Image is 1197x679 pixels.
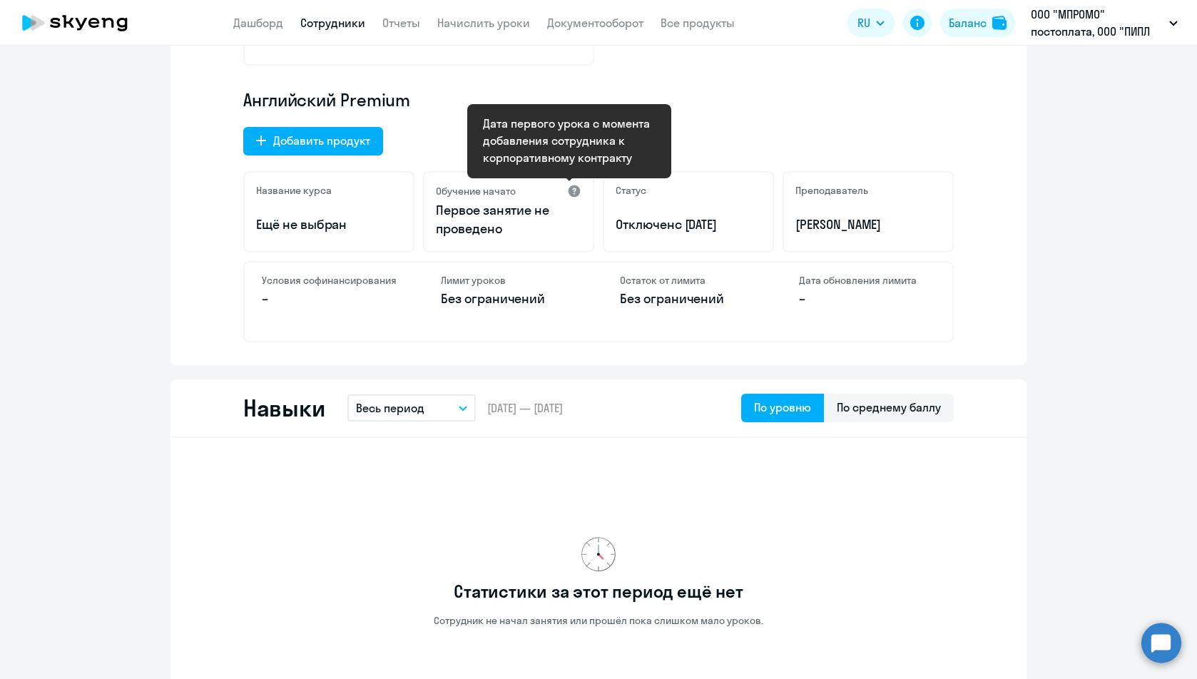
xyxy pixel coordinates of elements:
p: Весь период [356,399,424,417]
h4: Лимит уроков [441,274,577,287]
img: balance [992,16,1007,30]
button: RU [847,9,895,37]
span: RU [857,14,870,31]
button: Балансbalance [940,9,1015,37]
p: – [799,290,935,308]
div: Дата первого урока с момента добавления сотрудника к корпоративному контракту [483,115,656,166]
div: По среднему баллу [837,399,941,416]
h5: Статус [616,184,646,197]
h4: Условия софинансирования [262,274,398,287]
a: Дашборд [233,16,283,30]
a: Отчеты [382,16,420,30]
a: Сотрудники [300,16,365,30]
p: Без ограничений [620,290,756,308]
span: [DATE] — [DATE] [487,400,563,416]
p: – [262,290,398,308]
h2: Навыки [243,394,325,422]
button: Добавить продукт [243,127,383,155]
h5: Обучение начато [436,185,516,198]
h5: Преподаватель [795,184,868,197]
div: По уровню [754,399,811,416]
h4: Остаток от лимита [620,274,756,287]
h4: Дата обновления лимита [799,274,935,287]
p: Сотрудник не начал занятия или прошёл пока слишком мало уроков. [434,614,763,627]
p: Первое занятие не проведено [436,201,581,238]
h3: Статистики за этот период ещё нет [454,580,743,603]
div: Добавить продукт [273,132,370,149]
p: Ещё не выбран [256,215,402,234]
p: Отключен [616,215,761,234]
p: Без ограничений [441,290,577,308]
img: no-data [581,537,616,571]
h5: Название курса [256,184,332,197]
button: Весь период [347,394,476,422]
a: Все продукты [661,16,735,30]
a: Документооборот [547,16,643,30]
button: ООО "МПРОМО" постоплата, ООО "ПИПЛ МЕДИА ПРОДАКШЕН" [1024,6,1185,40]
span: Английский Premium [243,88,410,111]
span: с [DATE] [675,216,718,233]
div: Баланс [949,14,987,31]
p: [PERSON_NAME] [795,215,941,234]
a: Начислить уроки [437,16,530,30]
p: ООО "МПРОМО" постоплата, ООО "ПИПЛ МЕДИА ПРОДАКШЕН" [1031,6,1163,40]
